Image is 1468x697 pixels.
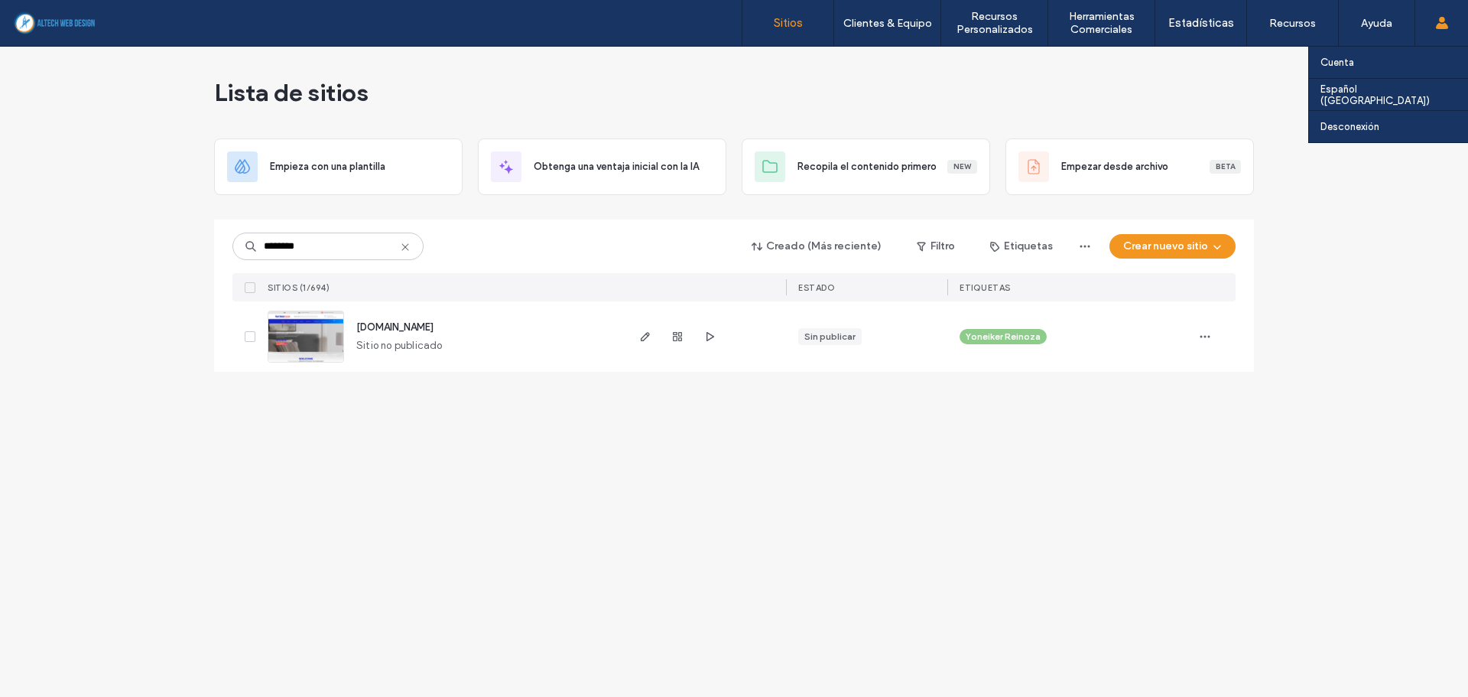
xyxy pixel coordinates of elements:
div: Empezar desde archivoBeta [1005,138,1254,195]
span: Yoneiker Reinoza [966,330,1041,344]
span: SITIOS (1/694) [268,282,330,293]
span: ESTADO [798,282,835,293]
label: Desconexión [1320,121,1379,132]
label: Estadísticas [1168,16,1234,30]
a: [DOMAIN_NAME] [356,321,434,333]
label: Recursos Personalizados [941,10,1047,36]
label: Español ([GEOGRAPHIC_DATA]) [1320,83,1468,106]
a: Cuenta [1320,47,1468,78]
button: Etiquetas [976,234,1067,259]
label: Herramientas Comerciales [1048,10,1155,36]
span: Empieza con una plantilla [270,159,385,174]
label: Cuenta [1320,57,1354,68]
a: Desconexión [1320,111,1468,142]
label: Ayuda [1361,17,1392,30]
div: New [947,160,977,174]
div: Obtenga una ventaja inicial con la IA [478,138,726,195]
span: Lista de sitios [214,77,369,108]
span: Recopila el contenido primero [797,159,937,174]
button: Filtro [901,234,970,259]
label: Clientes & Equipo [843,17,932,30]
div: Empieza con una plantilla [214,138,463,195]
label: Sitios [774,16,803,30]
div: Recopila el contenido primeroNew [742,138,990,195]
button: Creado (Más reciente) [739,234,895,259]
span: ETIQUETAS [960,282,1011,293]
span: Obtenga una ventaja inicial con la IA [534,159,699,174]
div: Sin publicar [804,330,856,344]
span: Empezar desde archivo [1061,159,1168,174]
button: Crear nuevo sitio [1109,234,1236,259]
div: Beta [1210,160,1241,174]
span: Sitio no publicado [356,338,443,353]
label: Recursos [1269,17,1316,30]
span: Help [34,11,66,24]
